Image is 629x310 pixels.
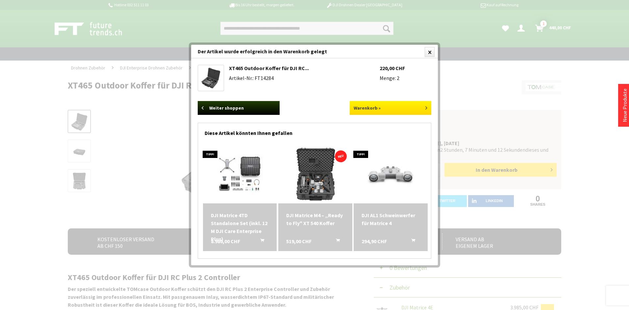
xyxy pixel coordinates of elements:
li: Artikel-Nr.: FT14284 [229,75,380,81]
div: DJI Matrice M4 – „Ready to Fly" XT 540 Koffer [286,211,344,227]
button: In den Warenkorb [328,237,344,246]
li: 220,00 CHF [380,65,432,71]
img: DJI Matrice M4 – „Ready to Fly" XT 540 Koffer [286,144,345,203]
span: 8.980,00 CHF [211,237,240,245]
div: DJI AL1 Schweinwerfer für Matrice 4 [362,211,420,227]
div: Der Artikel wurde erfolgreich in den Warenkorb gelegt [191,45,438,58]
img: DJI Matrice 4TD Standalone Set (inkl. 12 M DJI Care Enterprise Plus) [203,147,277,200]
div: DJI Matrice 4TD Standalone Set (inkl. 12 M DJI Care Enterprise Plus) [211,211,269,243]
a: Weiter shoppen [198,101,280,115]
a: DJI AL1 Schweinwerfer für Matrice 4 294,90 CHF In den Warenkorb [362,211,420,227]
a: DJI Matrice M4 – „Ready to Fly" XT 540 Koffer 519,00 CHF In den Warenkorb [286,211,344,227]
a: Warenkorb » [350,101,432,115]
a: XT465 Outdoor Koffer für DJI RC... [229,65,309,71]
button: In den Warenkorb [403,237,419,246]
a: DJI Matrice 4TD Standalone Set (inkl. 12 M DJI Care Enterprise Plus) 8.980,00 CHF In den Warenkorb [211,211,269,243]
img: DJI AL1 Schweinwerfer für Matrice 4 [354,149,428,198]
button: In den Warenkorb [252,237,268,246]
div: Diese Artikel könnten Ihnen gefallen [205,123,424,140]
a: Neue Produkte [621,89,628,122]
li: Menge: 2 [380,75,432,81]
img: XT465 Outdoor Koffer für DJI RC Plus 2 Controller [200,67,222,89]
span: 519,00 CHF [286,237,312,245]
span: 294,90 CHF [362,237,387,245]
